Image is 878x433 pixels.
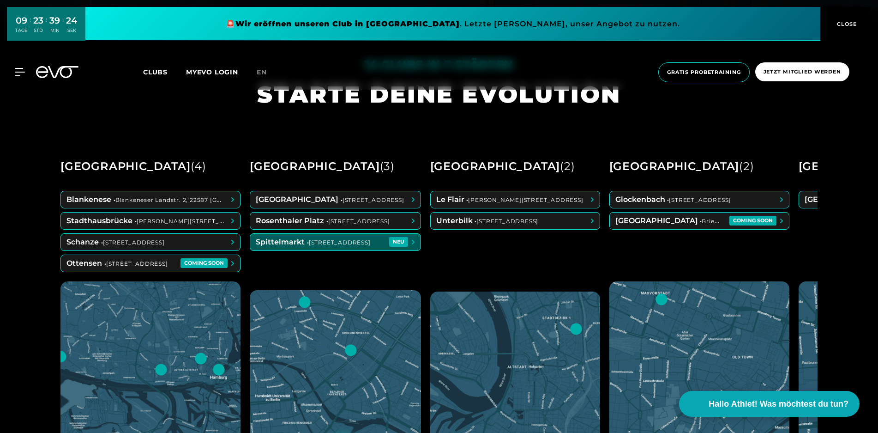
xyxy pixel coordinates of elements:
div: 23 [33,14,43,27]
a: en [257,67,278,78]
div: SEK [66,27,77,34]
div: STD [33,27,43,34]
span: Hallo Athlet! Was möchtest du tun? [709,398,848,410]
div: MIN [49,27,60,34]
span: en [257,68,267,76]
span: ( 4 ) [191,159,206,173]
div: : [30,15,31,39]
div: TAGE [15,27,27,34]
button: Hallo Athlet! Was möchtest du tun? [679,391,860,417]
span: CLOSE [835,20,857,28]
span: ( 3 ) [380,159,395,173]
span: ( 2 ) [560,159,575,173]
div: [GEOGRAPHIC_DATA] [609,156,754,177]
span: Clubs [143,68,168,76]
a: Jetzt Mitglied werden [752,62,852,82]
div: 24 [66,14,77,27]
span: Jetzt Mitglied werden [764,68,841,76]
div: 09 [15,14,27,27]
span: ( 2 ) [739,159,754,173]
div: 39 [49,14,60,27]
div: [GEOGRAPHIC_DATA] [250,156,395,177]
div: [GEOGRAPHIC_DATA] [430,156,575,177]
div: : [62,15,64,39]
a: MYEVO LOGIN [186,68,238,76]
button: CLOSE [820,7,871,41]
a: Gratis Probetraining [655,62,752,82]
div: [GEOGRAPHIC_DATA] [60,156,206,177]
a: Clubs [143,67,186,76]
span: Gratis Probetraining [667,68,741,76]
div: : [46,15,47,39]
